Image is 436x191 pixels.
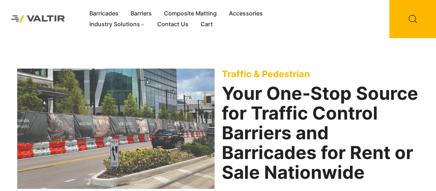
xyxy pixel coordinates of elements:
a: Barriers [125,8,158,19]
img: Valtir Rentals [5,10,71,28]
p: Traffic & Pedestrian [222,69,419,79]
a: Cart [194,19,219,30]
a: Industry Solutions [83,19,151,30]
a: Accessories [223,8,269,19]
a: Composite Matting [158,8,223,19]
h2: Your One-Stop Source for Traffic Control Barriers and Barricades for Rent or Sale Nationwide [222,84,419,182]
a: Contact Us [151,19,194,30]
a: Barricades [83,8,125,19]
